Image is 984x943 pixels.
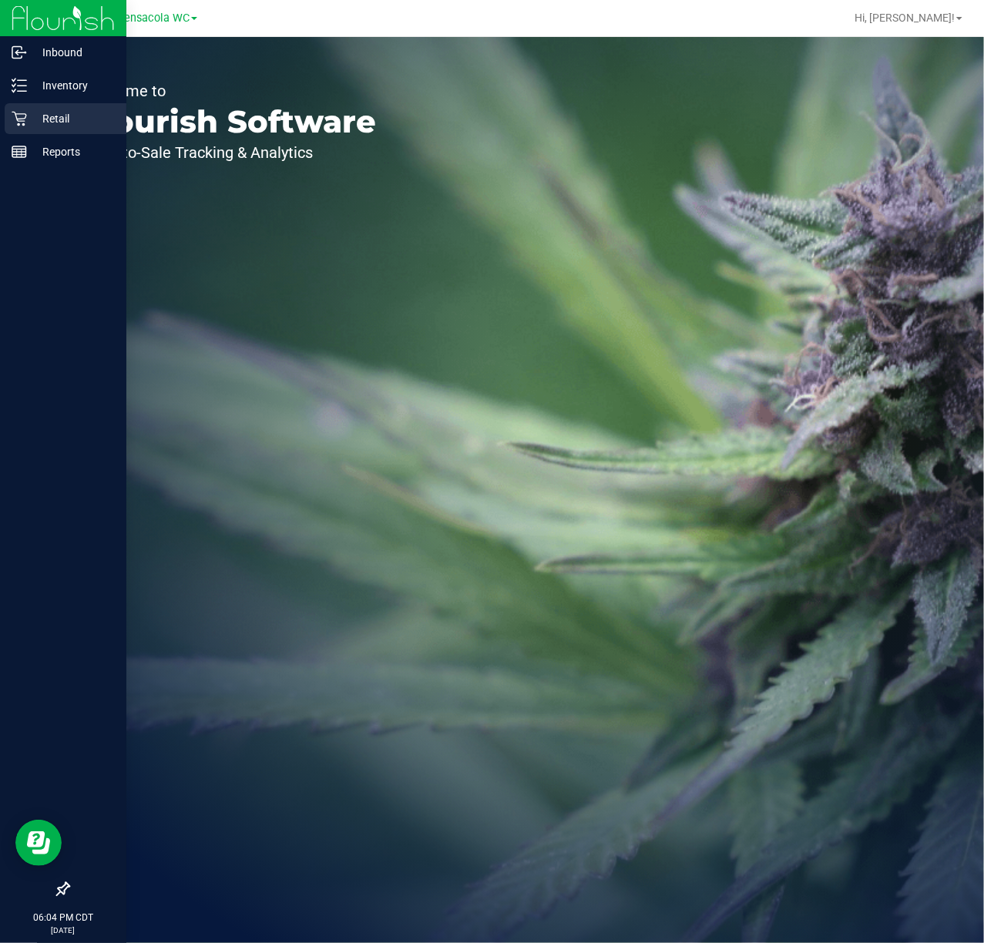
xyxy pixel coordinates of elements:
p: Inventory [27,76,119,95]
inline-svg: Inbound [12,45,27,60]
p: Welcome to [83,83,376,99]
iframe: Resource center [15,820,62,866]
p: Seed-to-Sale Tracking & Analytics [83,145,376,160]
p: Reports [27,143,119,161]
p: Flourish Software [83,106,376,137]
p: Inbound [27,43,119,62]
p: Retail [27,109,119,128]
inline-svg: Reports [12,144,27,159]
p: 06:04 PM CDT [7,911,119,925]
span: Pensacola WC [117,12,190,25]
span: Hi, [PERSON_NAME]! [855,12,955,24]
inline-svg: Inventory [12,78,27,93]
inline-svg: Retail [12,111,27,126]
p: [DATE] [7,925,119,936]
